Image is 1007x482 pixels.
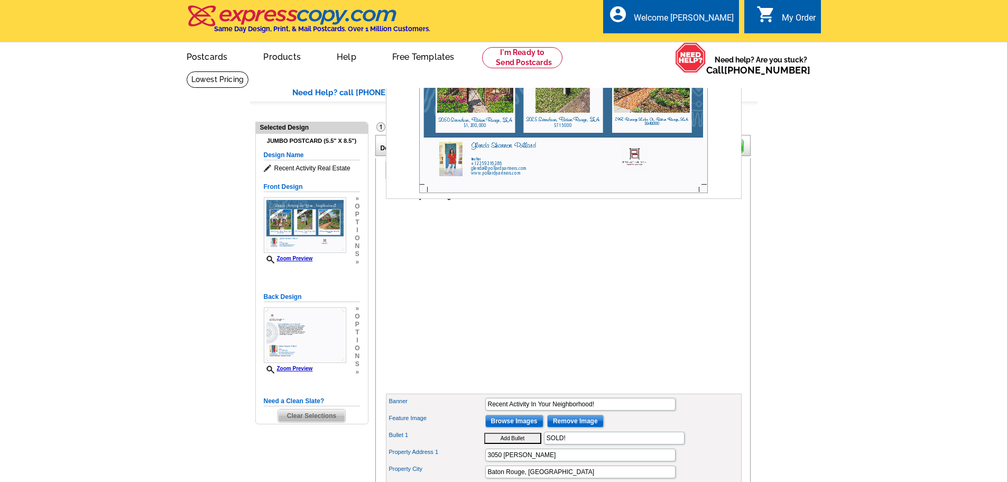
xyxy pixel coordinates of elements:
h5: Design Name [264,150,360,160]
span: s [355,360,359,368]
span: o [355,344,359,352]
label: Banner [389,397,484,406]
label: Property Address 1 [389,448,484,457]
span: i [355,226,359,234]
span: n [355,242,359,250]
span: p [355,321,359,329]
input: Remove Image [547,415,604,428]
span: » [355,195,359,203]
a: Products [246,43,318,68]
a: Zoom Preview [264,366,313,371]
span: o [355,313,359,321]
span: Need help? Are you stuck? [706,54,816,76]
span: » [355,258,359,266]
div: My Order [782,13,816,28]
img: Z18878002_00001_1.jpg [264,197,346,253]
a: Help [320,43,373,68]
h4: Jumbo Postcard (5.5" x 8.5") [264,138,360,144]
a: Zoom Preview [264,256,313,261]
i: shopping_cart [756,5,775,24]
span: Recent Activity Real Estate [264,163,360,174]
span: n [355,352,359,360]
span: o [355,203,359,211]
h4: Same Day Design, Print, & Mail Postcards. Over 1 Million Customers. [214,25,430,33]
span: » [355,305,359,313]
img: Z18878002_00001_1.jpg [419,1,708,193]
input: Browse Images [485,415,543,428]
h5: Need a Clean Slate? [264,396,360,406]
span: t [355,219,359,226]
label: Feature Image [389,414,484,423]
div: Selected Design [256,122,368,132]
h5: Front Design [264,182,360,192]
span: p [355,211,359,219]
div: Select Design [375,122,468,135]
img: help [675,42,706,73]
div: Need Help? call [PHONE_NUMBER], with support, or have our designers make something custom just fo... [292,87,757,99]
span: » [355,368,359,376]
i: account_circle [608,5,627,24]
h5: Back Design [264,292,360,302]
label: Bullet 1 [389,431,484,440]
label: Property City [389,465,484,474]
button: Add Bullet [484,433,541,444]
img: Select Design [376,122,385,132]
span: s [355,250,359,258]
img: Z18878002_00001_2.jpg [264,307,346,363]
a: shopping_cart My Order [756,12,816,25]
iframe: LiveChat chat widget [796,236,1007,482]
a: Same Day Design, Print, & Mail Postcards. Over 1 Million Customers. [187,13,430,33]
div: Welcome [PERSON_NAME] [634,13,734,28]
span: Call [706,65,810,76]
a: [PHONE_NUMBER] [724,65,810,76]
a: Free Templates [375,43,472,68]
span: i [355,337,359,344]
a: Postcards [170,43,245,68]
strong: Design Name: [381,144,423,152]
span: o [355,234,359,242]
span: t [355,329,359,337]
span: Clear Selections [278,410,345,422]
